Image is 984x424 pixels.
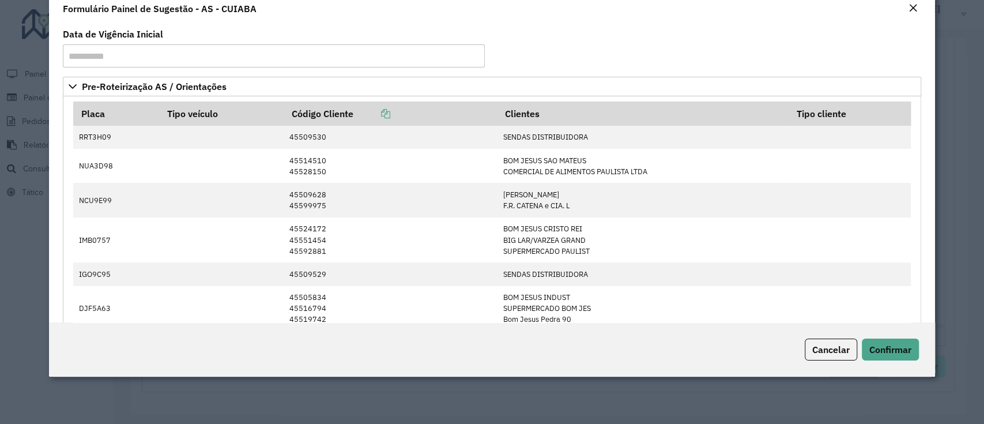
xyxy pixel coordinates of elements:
[73,149,159,183] td: NUA3D98
[284,217,497,263] td: 45524172 45551454 45592881
[353,108,390,119] a: Copiar
[73,262,159,286] td: IGO9C95
[497,102,789,126] th: Clientes
[82,82,227,91] span: Pre-Roteirização AS / Orientações
[497,262,789,286] td: SENDAS DISTRIBUIDORA
[284,183,497,217] td: 45509628 45599975
[862,339,919,361] button: Confirmar
[73,126,159,149] td: RRT3H09
[284,102,497,126] th: Código Cliente
[812,344,850,355] span: Cancelar
[905,1,921,16] button: Close
[805,339,857,361] button: Cancelar
[73,217,159,263] td: IMB0757
[497,183,789,217] td: [PERSON_NAME] F.R. CATENA e CIA. L
[497,126,789,149] td: SENDAS DISTRIBUIDORA
[284,126,497,149] td: 45509530
[497,149,789,183] td: BOM JESUS SAO MATEUS COMERCIAL DE ALIMENTOS PAULISTA LTDA
[869,344,911,355] span: Confirmar
[73,183,159,217] td: NCU9E99
[63,77,921,96] a: Pre-Roteirização AS / Orientações
[284,286,497,332] td: 45505834 45516794 45519742
[497,217,789,263] td: BOM JESUS CRISTO REI BIG LAR/VARZEA GRAND SUPERMERCADO PAULIST
[497,286,789,332] td: BOM JESUS INDUST SUPERMERCADO BOM JES Bom Jesus Pedra 90
[908,3,918,13] em: Fechar
[284,262,497,286] td: 45509529
[73,286,159,332] td: DJF5A63
[159,102,284,126] th: Tipo veículo
[73,102,159,126] th: Placa
[284,149,497,183] td: 45514510 45528150
[63,2,257,16] h4: Formulário Painel de Sugestão - AS - CUIABA
[63,27,163,41] label: Data de Vigência Inicial
[789,102,911,126] th: Tipo cliente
